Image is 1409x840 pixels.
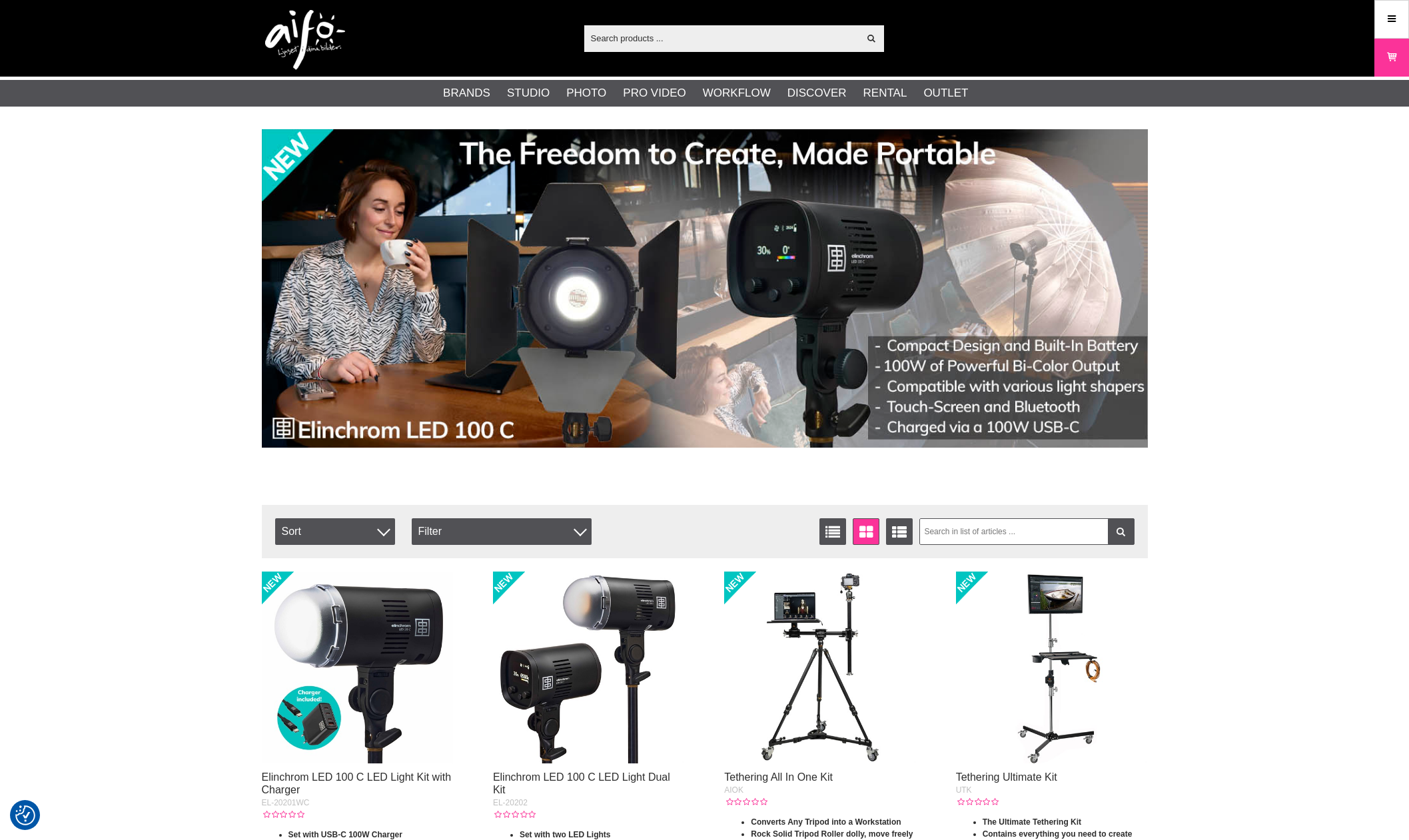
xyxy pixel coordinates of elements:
a: Elinchrom LED 100 C LED Light Dual Kit [493,771,670,795]
img: logo.png [265,10,345,70]
a: Outlet [923,85,968,102]
a: List [819,518,846,545]
span: AIOK [724,785,743,795]
a: Filter [1108,518,1135,545]
span: EL-20201WC [262,798,310,807]
div: Customer rating: 0 [956,796,999,808]
span: UTK [956,785,972,795]
a: Window [853,518,879,545]
strong: Set with USB-C 100W Charger [288,830,402,839]
a: Rental [863,85,907,102]
a: Photo [566,85,606,102]
div: Filter [412,518,592,545]
a: Brands [443,85,490,102]
button: Consent Preferences [15,803,35,827]
img: Tethering Ultimate Kit [956,572,1148,763]
strong: Set with two LED Lights [520,830,611,839]
div: Customer rating: 0 [724,796,767,808]
a: Extended list [886,518,913,545]
input: Search in list of articles ... [919,518,1135,545]
a: Pro Video [623,85,686,102]
img: Elinchrom LED 100 C LED Light Kit with Charger [262,572,454,763]
strong: Contains everything you need to create [983,829,1133,839]
strong: The Ultimate Tethering Kit [983,817,1081,827]
img: Elinchrom LED 100 C LED Light Dual Kit [493,572,685,763]
div: Customer rating: 0 [493,809,536,821]
img: Revisit consent button [15,805,35,825]
a: Discover [787,85,847,102]
img: Tethering All In One Kit [724,572,916,763]
span: Sort [275,518,395,545]
div: Customer rating: 0 [262,809,304,821]
img: Ad:002 banner-elin-led100c11390x.jpg [262,129,1148,448]
strong: Converts Any Tripod into a Workstation [751,817,901,827]
a: Elinchrom LED 100 C LED Light Kit with Charger [262,771,452,795]
a: Studio [507,85,550,102]
a: Workflow [703,85,771,102]
a: Tethering All In One Kit [724,771,833,783]
input: Search products ... [584,28,859,48]
span: EL-20202 [493,798,528,807]
a: Tethering Ultimate Kit [956,771,1057,783]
